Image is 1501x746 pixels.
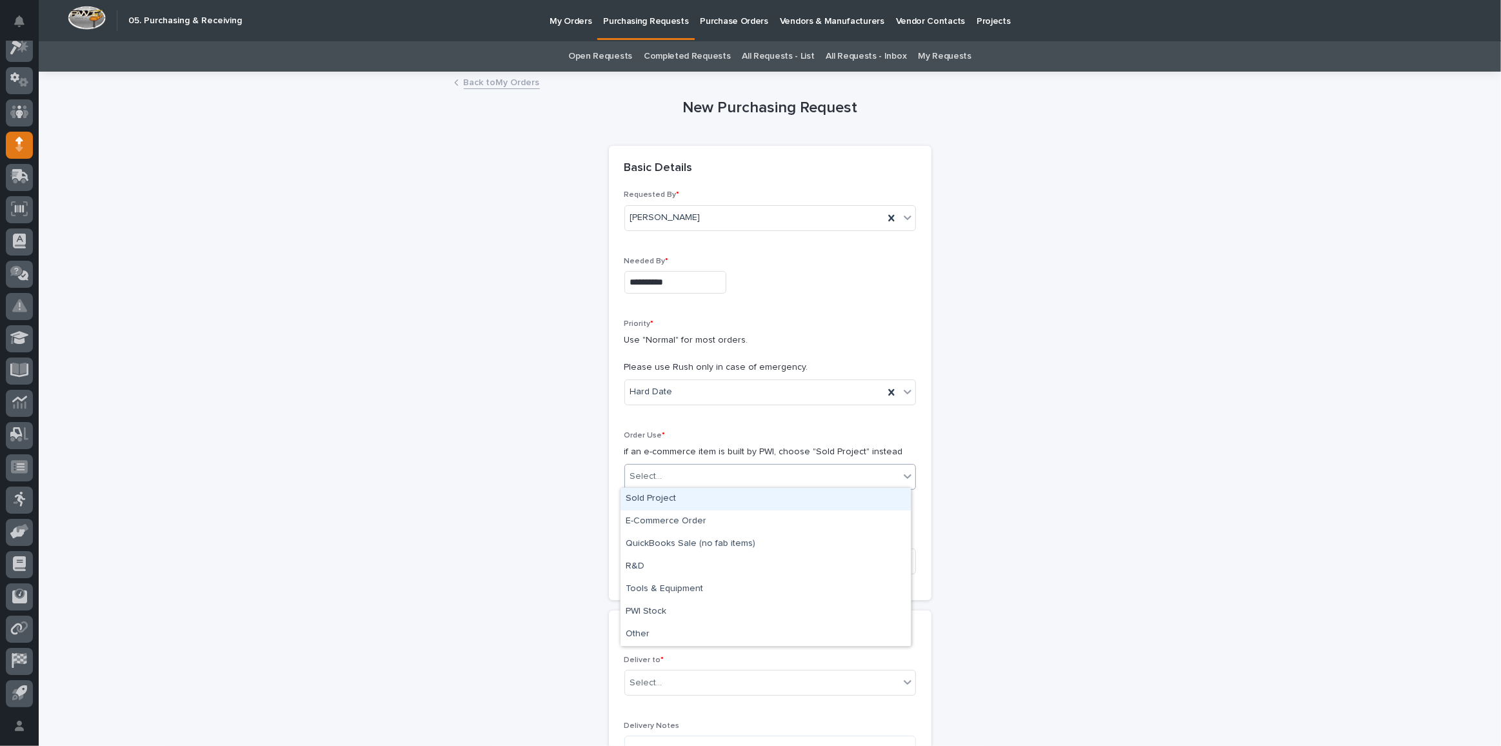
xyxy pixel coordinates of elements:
div: Tools & Equipment [621,578,911,601]
h2: 05. Purchasing & Receiving [128,15,242,26]
span: [PERSON_NAME] [630,211,701,225]
div: Notifications [16,15,33,36]
div: PWI Stock [621,601,911,623]
div: Select... [630,470,662,483]
h2: Basic Details [624,161,693,176]
h1: New Purchasing Request [609,99,931,117]
a: All Requests - List [742,41,814,72]
span: Priority [624,320,654,328]
a: Back toMy Orders [464,74,540,89]
div: Sold Project [621,488,911,510]
img: Workspace Logo [68,6,106,30]
a: Open Requests [568,41,632,72]
span: Order Use [624,432,666,439]
a: Completed Requests [644,41,730,72]
span: Hard Date [630,385,673,399]
span: Needed By [624,257,669,265]
a: My Requests [918,41,971,72]
div: Other [621,623,911,646]
div: E-Commerce Order [621,510,911,533]
span: Requested By [624,191,680,199]
div: Select... [630,676,662,690]
div: QuickBooks Sale (no fab items) [621,533,911,556]
p: Use "Normal" for most orders. Please use Rush only in case of emergency. [624,334,916,374]
div: R&D [621,556,911,578]
span: Delivery Notes [624,722,680,730]
span: Deliver to [624,656,664,664]
p: if an e-commerce item is built by PWI, choose "Sold Project" instead [624,445,916,459]
a: All Requests - Inbox [826,41,907,72]
button: Notifications [6,8,33,35]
